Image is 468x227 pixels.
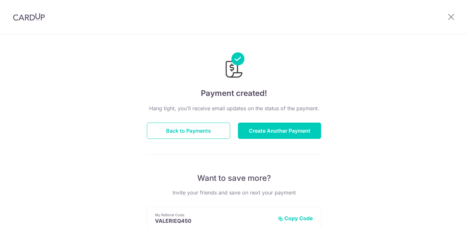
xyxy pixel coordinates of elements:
p: Want to save more? [147,173,321,183]
p: My Referral Code [155,212,273,218]
button: Back to Payments [147,123,230,139]
button: Create Another Payment [238,123,321,139]
h4: Payment created! [147,87,321,99]
button: Copy Code [278,215,313,221]
p: VALERIEQ450 [155,218,273,224]
p: Hang tight, you’ll receive email updates on the status of the payment. [147,104,321,112]
img: CardUp [13,13,45,21]
p: Invite your friends and save on next your payment [147,189,321,196]
img: Payments [224,52,244,80]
